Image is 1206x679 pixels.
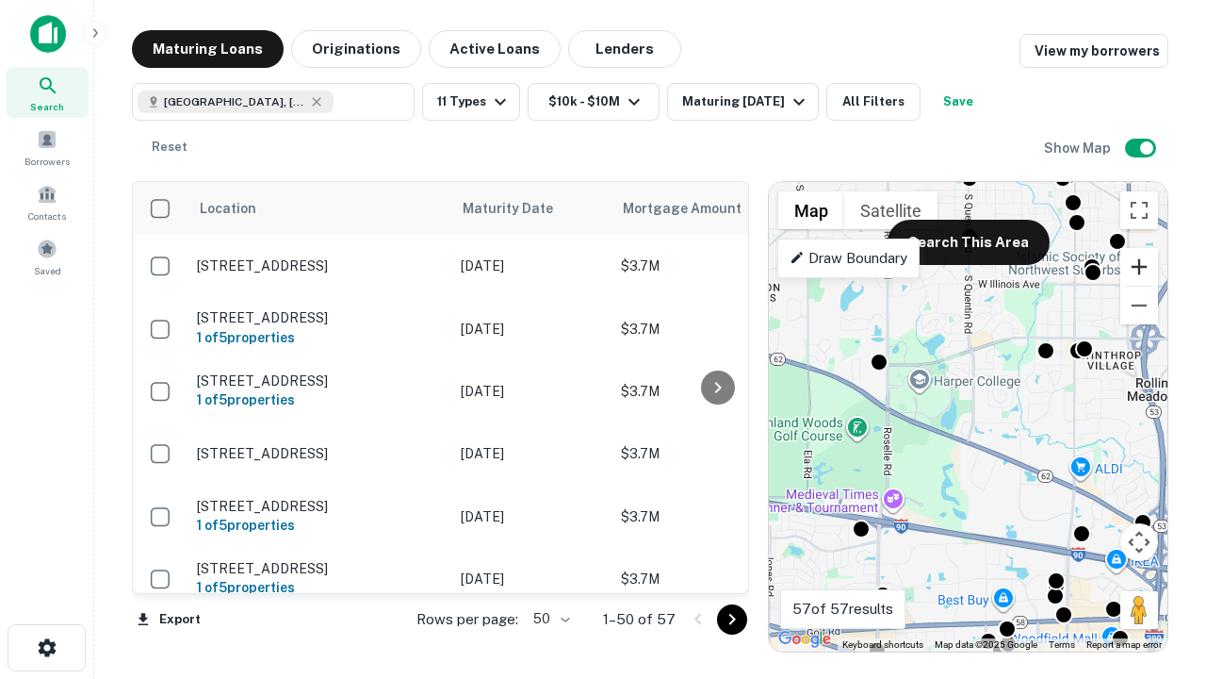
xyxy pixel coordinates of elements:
[611,182,819,235] th: Mortgage Amount
[197,560,442,577] p: [STREET_ADDRESS]
[792,598,893,621] p: 57 of 57 results
[30,99,64,114] span: Search
[164,93,305,110] span: [GEOGRAPHIC_DATA], [GEOGRAPHIC_DATA]
[621,319,809,339] p: $3.7M
[30,15,66,53] img: capitalize-icon.png
[463,197,578,220] span: Maturity Date
[568,30,681,68] button: Lenders
[187,182,451,235] th: Location
[935,639,1037,650] span: Map data ©2025 Google
[826,83,921,121] button: All Filters
[197,515,442,536] h6: 1 of 5 properties
[888,220,1050,265] button: Search This Area
[1044,138,1114,158] h6: Show Map
[6,176,89,227] a: Contacts
[603,608,676,631] p: 1–50 of 57
[621,569,809,589] p: $3.7M
[24,154,70,169] span: Borrowers
[621,443,809,464] p: $3.7M
[1120,591,1158,629] button: Drag Pegman onto the map to open Street View
[769,182,1167,652] div: 0 0
[197,389,442,410] h6: 1 of 5 properties
[28,208,66,224] span: Contacts
[778,191,844,229] button: Show street map
[790,247,907,270] p: Draw Boundary
[461,319,602,339] p: [DATE]
[1120,191,1158,229] button: Toggle fullscreen view
[842,638,923,652] button: Keyboard shortcuts
[623,197,766,220] span: Mortgage Amount
[132,605,205,634] button: Export
[197,445,442,462] p: [STREET_ADDRESS]
[667,83,819,121] button: Maturing [DATE]
[197,498,442,515] p: [STREET_ADDRESS]
[132,30,284,68] button: Maturing Loans
[621,506,809,527] p: $3.7M
[199,197,256,220] span: Location
[1120,287,1158,324] button: Zoom out
[717,604,747,635] button: Go to next page
[422,83,520,121] button: 11 Types
[461,381,602,402] p: [DATE]
[526,605,573,633] div: 50
[6,67,89,118] a: Search
[6,231,89,282] a: Saved
[197,327,442,348] h6: 1 of 5 properties
[139,128,200,166] button: Reset
[774,627,836,652] img: Google
[928,83,988,121] button: Save your search to get updates of matches that match your search criteria.
[34,263,61,278] span: Saved
[1049,639,1075,650] a: Terms (opens in new tab)
[416,608,518,631] p: Rows per page:
[1120,248,1158,286] button: Zoom in
[461,256,602,276] p: [DATE]
[774,627,836,652] a: Open this area in Google Maps (opens a new window)
[291,30,421,68] button: Originations
[528,83,660,121] button: $10k - $10M
[1019,34,1168,68] a: View my borrowers
[197,577,442,598] h6: 1 of 5 properties
[461,506,602,527] p: [DATE]
[197,373,442,389] p: [STREET_ADDRESS]
[621,381,809,402] p: $3.7M
[1112,468,1206,558] iframe: Chat Widget
[682,91,810,113] div: Maturing [DATE]
[197,257,442,274] p: [STREET_ADDRESS]
[461,569,602,589] p: [DATE]
[6,122,89,173] a: Borrowers
[461,443,602,464] p: [DATE]
[621,256,809,276] p: $3.7M
[197,309,442,326] p: [STREET_ADDRESS]
[451,182,611,235] th: Maturity Date
[429,30,561,68] button: Active Loans
[844,191,937,229] button: Show satellite imagery
[1086,639,1162,650] a: Report a map error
